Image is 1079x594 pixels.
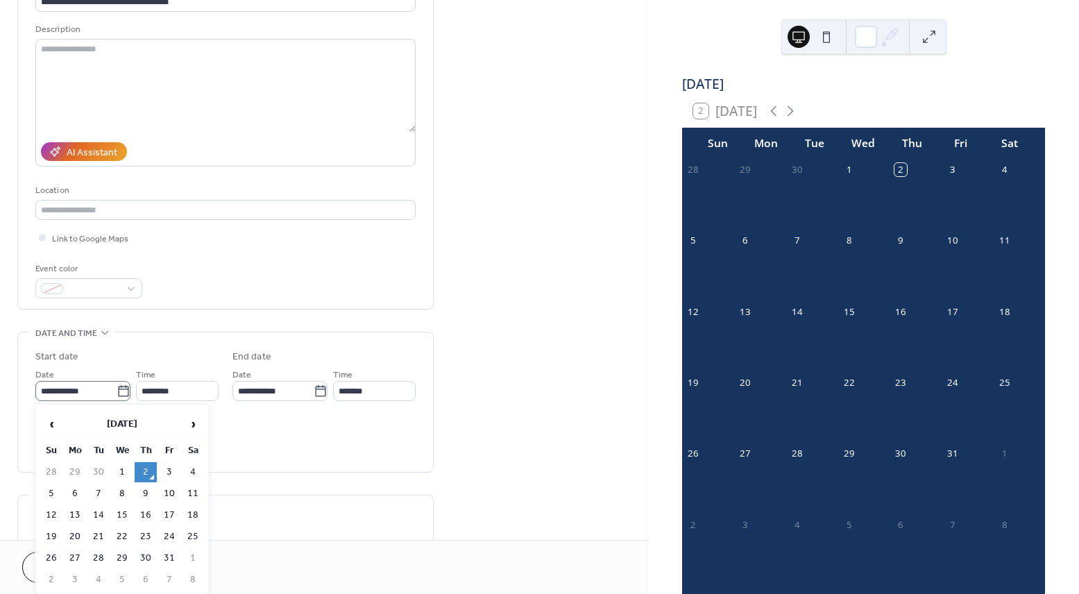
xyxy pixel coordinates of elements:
[41,142,127,161] button: AI Assistant
[135,548,157,568] td: 30
[791,235,804,247] div: 7
[739,448,751,460] div: 27
[182,484,204,504] td: 11
[87,548,110,568] td: 28
[64,527,86,547] td: 20
[87,570,110,590] td: 4
[111,505,133,525] td: 15
[182,505,204,525] td: 18
[682,74,1045,94] div: [DATE]
[87,505,110,525] td: 14
[333,368,352,382] span: Time
[40,548,62,568] td: 26
[158,462,180,482] td: 3
[998,448,1010,460] div: 1
[232,368,251,382] span: Date
[111,548,133,568] td: 29
[64,484,86,504] td: 6
[64,441,86,461] th: Mo
[67,146,117,160] div: AI Assistant
[687,448,699,460] div: 26
[111,462,133,482] td: 1
[182,441,204,461] th: Sa
[894,448,907,460] div: 30
[937,128,985,158] div: Fri
[742,128,790,158] div: Mon
[946,305,959,318] div: 17
[41,410,62,438] span: ‹
[182,548,204,568] td: 1
[40,570,62,590] td: 2
[739,377,751,389] div: 20
[111,441,133,461] th: We
[946,377,959,389] div: 24
[791,163,804,176] div: 30
[136,368,155,382] span: Time
[842,235,855,247] div: 8
[64,548,86,568] td: 27
[791,518,804,531] div: 4
[842,518,855,531] div: 5
[894,518,907,531] div: 6
[87,462,110,482] td: 30
[998,518,1010,531] div: 8
[64,570,86,590] td: 3
[687,235,699,247] div: 5
[998,163,1010,176] div: 4
[842,305,855,318] div: 15
[946,235,959,247] div: 10
[946,518,959,531] div: 7
[64,409,180,439] th: [DATE]
[111,484,133,504] td: 8
[40,505,62,525] td: 12
[35,350,78,364] div: Start date
[894,377,907,389] div: 23
[135,527,157,547] td: 23
[35,262,139,276] div: Event color
[111,570,133,590] td: 5
[946,448,959,460] div: 31
[158,527,180,547] td: 24
[111,527,133,547] td: 22
[87,441,110,461] th: Tu
[842,448,855,460] div: 29
[182,462,204,482] td: 4
[894,305,907,318] div: 16
[791,448,804,460] div: 28
[182,527,204,547] td: 25
[739,235,751,247] div: 6
[135,570,157,590] td: 6
[87,484,110,504] td: 7
[839,128,887,158] div: Wed
[687,518,699,531] div: 2
[842,163,855,176] div: 1
[135,505,157,525] td: 16
[64,505,86,525] td: 13
[35,368,54,382] span: Date
[158,505,180,525] td: 17
[135,462,157,482] td: 2
[790,128,839,158] div: Tue
[87,527,110,547] td: 21
[135,441,157,461] th: Th
[135,484,157,504] td: 9
[40,484,62,504] td: 5
[687,305,699,318] div: 12
[232,350,271,364] div: End date
[946,163,959,176] div: 3
[52,232,128,246] span: Link to Google Maps
[739,163,751,176] div: 29
[40,441,62,461] th: Su
[35,326,97,341] span: Date and time
[35,183,413,198] div: Location
[158,441,180,461] th: Fr
[842,377,855,389] div: 22
[894,235,907,247] div: 9
[22,552,108,583] button: Cancel
[998,235,1010,247] div: 11
[687,377,699,389] div: 19
[888,128,937,158] div: Thu
[40,462,62,482] td: 28
[182,570,204,590] td: 8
